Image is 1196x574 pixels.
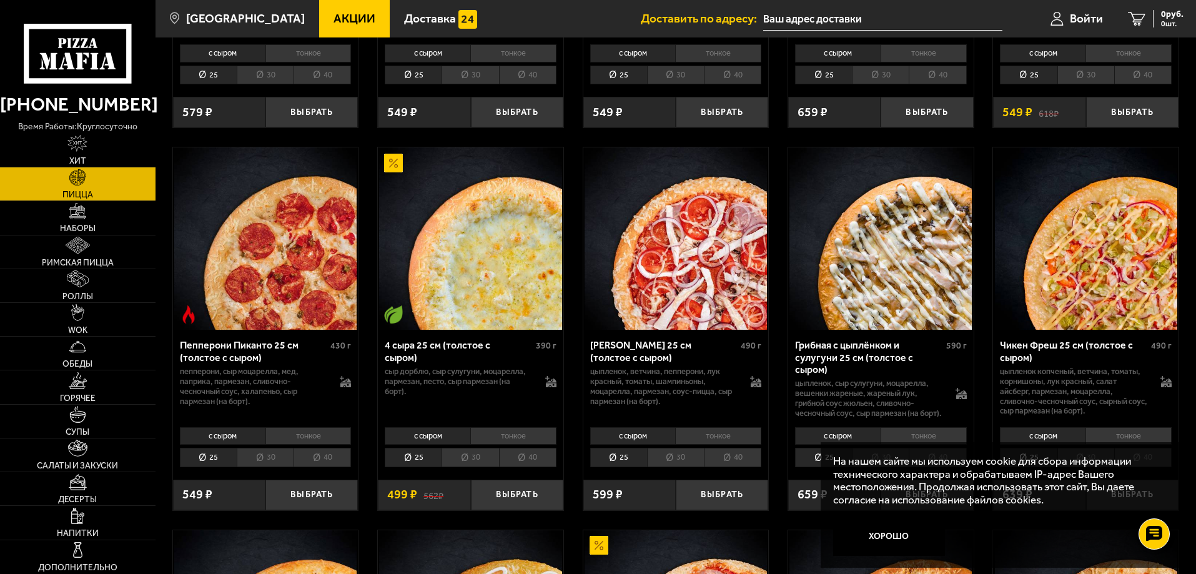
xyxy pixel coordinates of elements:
a: Острое блюдоПепперони Пиканто 25 см (толстое с сыром) [173,147,358,330]
span: Супы [66,428,89,437]
img: Чикен Фреш 25 см (толстое с сыром) [995,147,1177,330]
li: 25 [180,66,237,85]
div: [PERSON_NAME] 25 см (толстое с сыром) [590,339,738,363]
button: Выбрать [676,480,768,510]
span: Напитки [57,529,99,538]
p: На нашем сайте мы используем cookie для сбора информации технического характера и обрабатываем IP... [833,455,1160,507]
a: Чикен Фреш 25 см (толстое с сыром) [993,147,1179,330]
s: 618 ₽ [1039,106,1059,119]
li: 40 [704,66,761,85]
a: АкционныйВегетарианское блюдо4 сыра 25 см (толстое с сыром) [378,147,563,330]
li: 30 [852,66,909,85]
span: 430 г [330,340,351,351]
li: с сыром [180,427,265,445]
li: 25 [1000,66,1057,85]
button: Выбрать [265,480,358,510]
li: 30 [647,448,704,467]
span: Доставка [404,12,456,24]
li: 30 [442,448,498,467]
span: 390 г [536,340,556,351]
input: Ваш адрес доставки [763,7,1002,31]
span: Войти [1070,12,1103,24]
img: 15daf4d41897b9f0e9f617042186c801.svg [458,10,477,29]
a: Петровская 25 см (толстое с сыром) [583,147,769,330]
li: 40 [909,66,966,85]
s: 562 ₽ [423,488,443,501]
span: 599 ₽ [593,488,623,501]
li: с сыром [385,427,470,445]
li: с сыром [795,44,881,62]
span: 499 ₽ [387,488,417,501]
span: Обеды [62,360,92,369]
span: 590 г [946,340,967,351]
li: 25 [385,66,442,85]
button: Выбрать [471,480,563,510]
li: тонкое [675,427,761,445]
li: 25 [590,66,647,85]
li: 40 [499,66,556,85]
span: 549 ₽ [593,106,623,119]
button: Выбрать [471,97,563,127]
li: 30 [237,66,294,85]
a: Грибная с цыплёнком и сулугуни 25 см (толстое с сыром) [788,147,974,330]
span: WOK [68,326,87,335]
span: Наборы [60,224,96,233]
img: Острое блюдо [179,305,198,324]
span: Салаты и закуски [37,462,118,470]
button: Выбрать [881,97,973,127]
span: Десерты [58,495,97,504]
span: 0 руб. [1161,10,1184,19]
li: с сыром [590,44,676,62]
p: пепперони, сыр Моцарелла, мед, паприка, пармезан, сливочно-чесночный соус, халапеньо, сыр пармеза... [180,367,328,407]
img: 4 сыра 25 см (толстое с сыром) [379,147,561,330]
span: Роллы [62,292,93,301]
p: цыпленок, ветчина, пепперони, лук красный, томаты, шампиньоны, моцарелла, пармезан, соус-пицца, с... [590,367,738,407]
li: тонкое [265,44,352,62]
li: 40 [1114,66,1172,85]
li: 25 [590,448,647,467]
span: 659 ₽ [798,106,828,119]
li: тонкое [1085,44,1172,62]
span: 490 г [1151,340,1172,351]
span: Доставить по адресу: [641,12,763,24]
li: 30 [442,66,498,85]
span: 549 ₽ [387,106,417,119]
li: тонкое [470,427,556,445]
li: тонкое [881,44,967,62]
li: тонкое [675,44,761,62]
div: 4 сыра 25 см (толстое с сыром) [385,339,533,363]
p: цыпленок, сыр сулугуни, моцарелла, вешенки жареные, жареный лук, грибной соус Жюльен, сливочно-че... [795,379,943,418]
li: 40 [499,448,556,467]
span: 549 ₽ [1002,106,1032,119]
span: 490 г [741,340,761,351]
li: с сыром [1000,44,1085,62]
li: с сыром [1000,427,1085,445]
img: Пепперони Пиканто 25 см (толстое с сыром) [174,147,357,330]
div: Чикен Фреш 25 см (толстое с сыром) [1000,339,1148,363]
li: 30 [1057,66,1114,85]
li: 30 [237,448,294,467]
img: Петровская 25 см (толстое с сыром) [585,147,767,330]
li: 25 [795,66,852,85]
li: 40 [294,66,351,85]
span: Хит [69,157,86,166]
button: Выбрать [676,97,768,127]
span: Акции [334,12,375,24]
li: с сыром [795,427,881,445]
img: Грибная с цыплёнком и сулугуни 25 см (толстое с сыром) [789,147,972,330]
span: 659 ₽ [798,488,828,501]
span: Дополнительно [38,563,117,572]
img: Акционный [384,154,403,172]
span: Горячее [60,394,96,403]
li: тонкое [265,427,352,445]
p: сыр дорблю, сыр сулугуни, моцарелла, пармезан, песто, сыр пармезан (на борт). [385,367,533,397]
img: Вегетарианское блюдо [384,305,403,324]
button: Выбрать [1086,97,1179,127]
li: 40 [294,448,351,467]
span: Римская пицца [42,259,114,267]
li: тонкое [470,44,556,62]
p: цыпленок копченый, ветчина, томаты, корнишоны, лук красный, салат айсберг, пармезан, моцарелла, с... [1000,367,1148,417]
li: с сыром [180,44,265,62]
span: 579 ₽ [182,106,212,119]
span: [GEOGRAPHIC_DATA] [186,12,305,24]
